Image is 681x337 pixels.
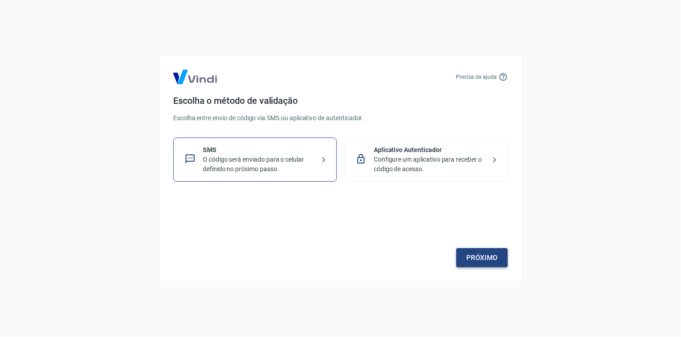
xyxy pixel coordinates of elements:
p: Precisa de ajuda [456,73,497,81]
img: Logo Vind [173,70,217,84]
a: Próximo [456,248,508,267]
p: Escolha entre envio de código via SMS ou aplicativo de autenticador. [173,113,508,123]
p: Configure um aplicativo para receber o código de acesso. [374,155,485,174]
p: O código será enviado para o celular definido no próximo passo. [203,155,315,174]
h4: Escolha o método de validação [173,95,508,106]
p: SMS [203,145,315,155]
div: SMSO código será enviado para o celular definido no próximo passo. [173,138,337,182]
div: Aplicativo AutenticadorConfigure um aplicativo para receber o código de acesso. [344,138,508,182]
p: Aplicativo Autenticador [374,145,485,155]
